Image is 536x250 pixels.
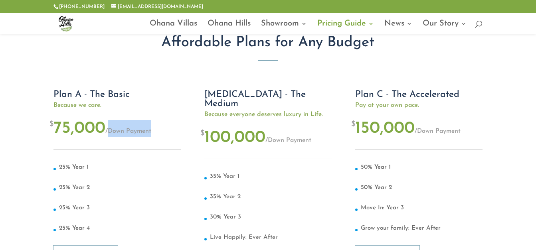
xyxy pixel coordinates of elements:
[265,137,268,144] span: /
[384,21,412,34] a: News
[59,225,90,231] span: 25% Year 4
[317,21,374,34] a: Pricing Guide
[204,129,265,146] span: 100,000
[55,13,77,34] img: ohana-hills
[49,120,53,130] span: $
[53,35,482,54] h2: Affordable Plans for Any Budget
[105,128,151,134] span: Down Payment
[59,4,105,9] a: [PHONE_NUMBER]
[261,21,307,34] a: Showroom
[111,4,203,9] a: [EMAIL_ADDRESS][DOMAIN_NAME]
[200,129,204,139] span: $
[351,120,355,130] span: $
[355,120,415,137] span: 150,000
[53,120,105,137] span: 75,000
[210,173,239,179] span: 35% Year 1
[361,205,404,211] span: Move In: Year 3
[355,101,483,109] span: Pay at your own pace.
[210,234,278,240] span: Live Happily: Ever After
[59,205,90,211] span: 25% Year 3
[150,21,197,34] a: Ohana Villas
[210,194,241,200] span: 35% Year 2
[59,185,90,191] span: 25% Year 2
[53,101,181,109] span: Because we care.
[208,21,251,34] a: Ohana Hills
[361,225,441,231] span: Grow your family: Ever After
[265,137,311,144] span: Down Payment
[415,128,461,134] span: Down Payment
[423,21,467,34] a: Our Story
[355,90,483,101] h2: Plan C - The Accelerated
[361,185,392,191] span: 50% Year 2
[204,90,332,110] h2: [MEDICAL_DATA] - The Medium
[59,164,89,170] span: 25% Year 1
[53,90,181,101] h2: Plan A - The Basic
[415,128,417,134] span: /
[204,110,332,118] span: Because everyone deserves luxury in Life.
[210,214,241,220] span: 30% Year 3
[105,128,108,134] span: /
[361,164,391,170] span: 50% Year 1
